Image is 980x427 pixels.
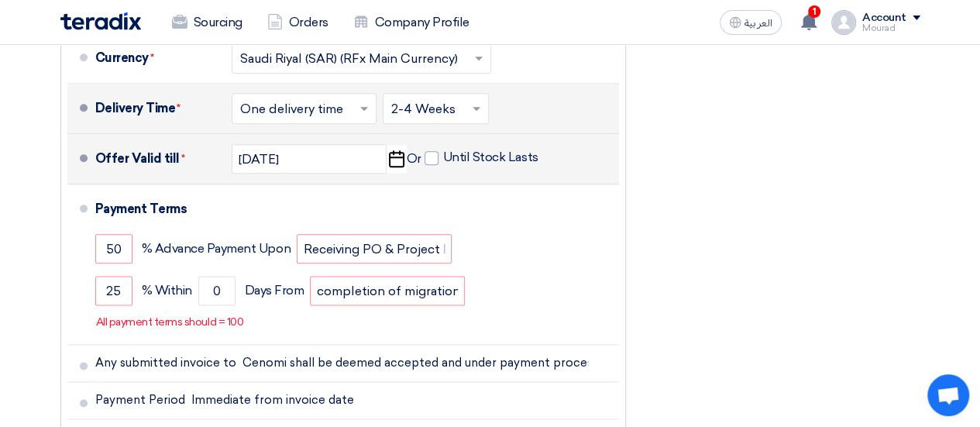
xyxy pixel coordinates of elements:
div: Currency [95,40,219,77]
span: Days From [245,283,304,298]
img: profile_test.png [831,10,856,35]
span: % Advance Payment Upon [142,241,291,257]
div: Account [862,12,906,25]
span: العربية [744,18,772,29]
div: Offer Valid till [95,140,219,177]
button: العربية [720,10,782,35]
span: 1 [808,5,820,18]
input: Add your term here... [95,348,613,377]
input: payment-term-1 [95,234,132,263]
a: Company Profile [341,5,482,40]
input: Add your term here... [95,385,613,415]
div: Mourad [862,24,920,33]
input: payment-term-2 [198,276,236,305]
input: payment-term-2 [297,234,452,263]
p: All payment terms should = 100 [96,315,244,330]
a: Orders [255,5,341,40]
span: Or [407,151,421,167]
input: yyyy-mm-dd [232,144,387,174]
span: % Within [142,283,192,298]
div: Payment Terms [95,191,600,228]
a: Open chat [927,374,969,416]
label: Until Stock Lasts [425,150,538,165]
input: payment-term-2 [95,276,132,305]
img: Teradix logo [60,12,141,30]
div: Delivery Time [95,90,219,127]
input: payment-term-2 [310,276,465,305]
a: Sourcing [160,5,255,40]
